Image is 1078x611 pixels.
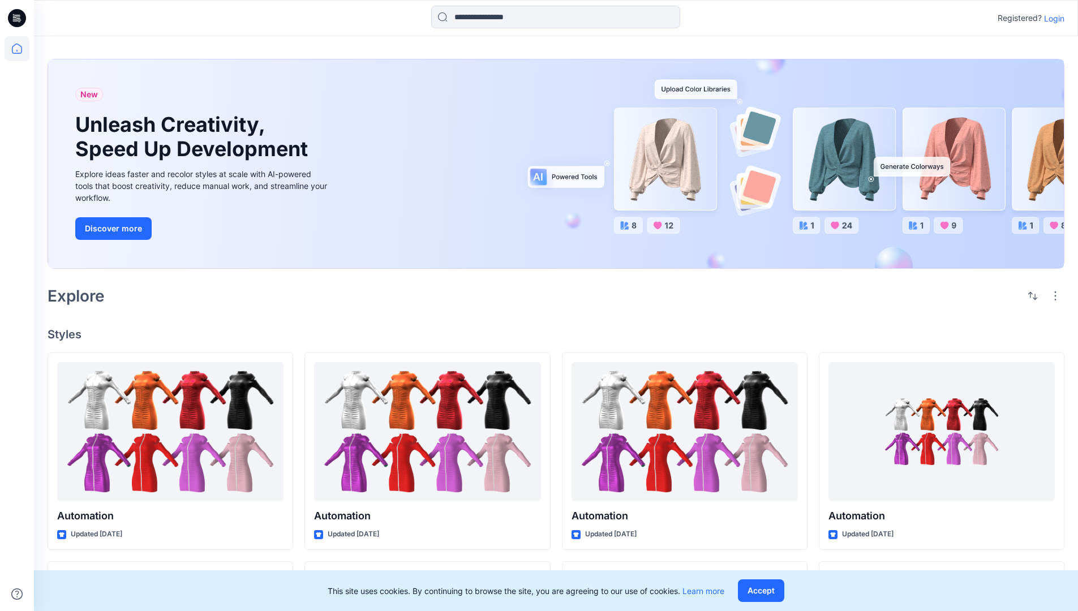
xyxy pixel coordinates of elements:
[572,508,798,524] p: Automation
[998,11,1042,25] p: Registered?
[1044,12,1064,24] p: Login
[57,362,284,502] a: Automation
[828,508,1055,524] p: Automation
[75,217,152,240] button: Discover more
[48,287,105,305] h2: Explore
[682,586,724,596] a: Learn more
[314,362,540,502] a: Automation
[48,328,1064,341] h4: Styles
[738,579,784,602] button: Accept
[75,168,330,204] div: Explore ideas faster and recolor styles at scale with AI-powered tools that boost creativity, red...
[80,88,98,101] span: New
[314,508,540,524] p: Automation
[71,528,122,540] p: Updated [DATE]
[842,528,894,540] p: Updated [DATE]
[328,528,379,540] p: Updated [DATE]
[328,585,724,597] p: This site uses cookies. By continuing to browse the site, you are agreeing to our use of cookies.
[75,217,330,240] a: Discover more
[75,113,313,161] h1: Unleash Creativity, Speed Up Development
[585,528,637,540] p: Updated [DATE]
[828,362,1055,502] a: Automation
[57,508,284,524] p: Automation
[572,362,798,502] a: Automation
